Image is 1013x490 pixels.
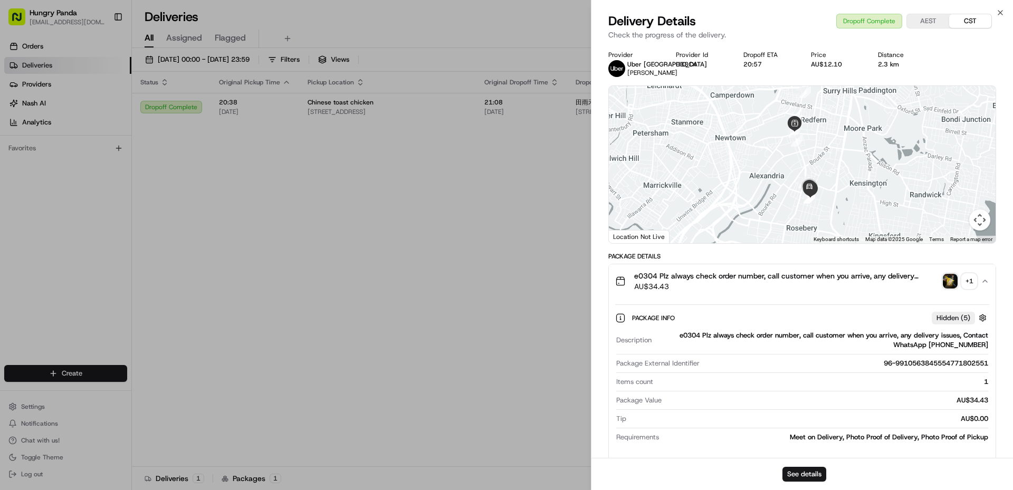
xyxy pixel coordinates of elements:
[22,101,41,120] img: 1732323095091-59ea418b-cfe3-43c8-9ae0-d0d06d6fd42c
[11,182,27,199] img: Asif Zaman Khan
[666,396,988,405] div: AU$34.43
[811,60,862,69] div: AU$12.10
[608,51,659,59] div: Provider
[105,262,128,270] span: Pylon
[782,467,826,482] button: See details
[179,104,192,117] button: Start new chat
[616,396,662,405] span: Package Value
[100,236,169,246] span: API Documentation
[743,51,794,59] div: Dropoff ETA
[616,335,652,345] span: Description
[609,230,670,243] div: Location Not Live
[799,87,811,98] div: 4
[630,414,988,424] div: AU$0.00
[616,433,659,442] span: Requirements
[609,264,996,298] button: e0304 Plz always check order number, call customer when you arrive, any delivery issues, Contact ...
[21,236,81,246] span: Knowledge Base
[85,232,174,251] a: 💻API Documentation
[936,313,970,323] span: Hidden ( 5 )
[608,252,996,261] div: Package Details
[11,137,68,146] div: Past conversations
[676,60,697,69] button: 038C4
[657,377,988,387] div: 1
[608,60,625,77] img: uber-new-logo.jpeg
[608,13,696,30] span: Delivery Details
[932,311,989,324] button: Hidden (5)
[804,192,815,204] div: 11
[962,274,977,289] div: + 1
[704,359,988,368] div: 96-9910563845554771802551
[950,236,992,242] a: Report a map error
[676,51,727,59] div: Provider Id
[791,116,802,127] div: 5
[27,68,174,79] input: Clear
[608,30,996,40] p: Check the progress of the delivery.
[616,359,700,368] span: Package External Identifier
[611,229,646,243] a: Open this area in Google Maps (opens a new window)
[89,237,98,245] div: 💻
[634,271,939,281] span: e0304 Plz always check order number, call customer when you arrive, any delivery issues, Contact ...
[164,135,192,148] button: See all
[814,236,859,243] button: Keyboard shortcuts
[33,192,85,200] span: [PERSON_NAME]
[616,377,653,387] span: Items count
[611,229,646,243] img: Google
[743,60,794,69] div: 20:57
[88,192,91,200] span: •
[11,101,30,120] img: 1736555255976-a54dd68f-1ca7-489b-9aae-adbdc363a1c4
[11,11,32,32] img: Nash
[788,126,800,138] div: 6
[11,237,19,245] div: 📗
[929,236,944,242] a: Terms
[865,236,923,242] span: Map data ©2025 Google
[878,51,929,59] div: Distance
[811,51,862,59] div: Price
[11,42,192,59] p: Welcome 👋
[969,209,990,230] button: Map camera controls
[93,192,114,200] span: 8月7日
[907,14,949,28] button: AEST
[949,14,991,28] button: CST
[6,232,85,251] a: 📗Knowledge Base
[609,298,996,461] div: e0304 Plz always check order number, call customer when you arrive, any delivery issues, Contact ...
[656,331,988,350] div: e0304 Plz always check order number, call customer when you arrive, any delivery issues, Contact ...
[21,193,30,201] img: 1736555255976-a54dd68f-1ca7-489b-9aae-adbdc363a1c4
[663,433,988,442] div: Meet on Delivery, Photo Proof of Delivery, Photo Proof of Pickup
[798,177,810,188] div: 8
[634,281,939,292] span: AU$34.43
[943,274,958,289] img: photo_proof_of_pickup image
[47,101,173,111] div: Start new chat
[35,164,39,172] span: •
[616,414,626,424] span: Tip
[74,261,128,270] a: Powered byPylon
[627,60,707,69] span: Uber [GEOGRAPHIC_DATA]
[943,274,977,289] button: photo_proof_of_pickup image+1
[878,60,929,69] div: 2.3 km
[627,69,677,77] span: [PERSON_NAME]
[632,314,677,322] span: Package Info
[791,135,802,147] div: 7
[41,164,65,172] span: 8月15日
[47,111,145,120] div: We're available if you need us!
